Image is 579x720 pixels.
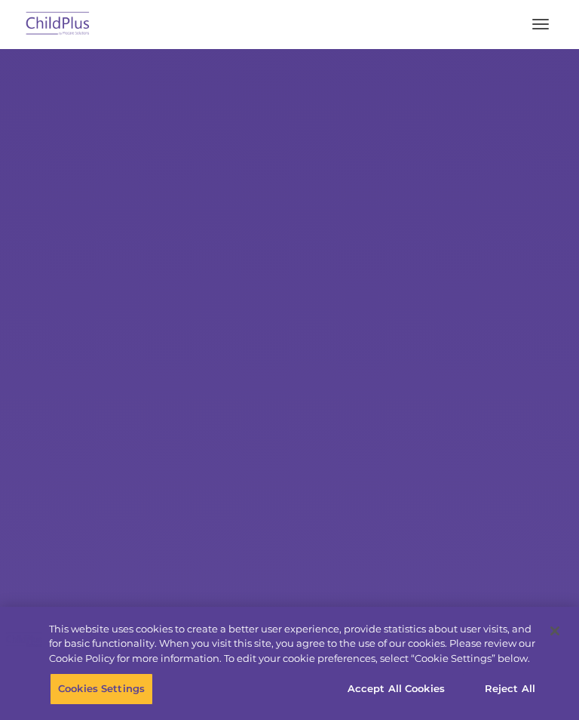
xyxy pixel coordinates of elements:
[50,673,153,705] button: Cookies Settings
[339,673,453,705] button: Accept All Cookies
[49,622,538,666] div: This website uses cookies to create a better user experience, provide statistics about user visit...
[23,7,93,42] img: ChildPlus by Procare Solutions
[463,673,557,705] button: Reject All
[538,614,571,648] button: Close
